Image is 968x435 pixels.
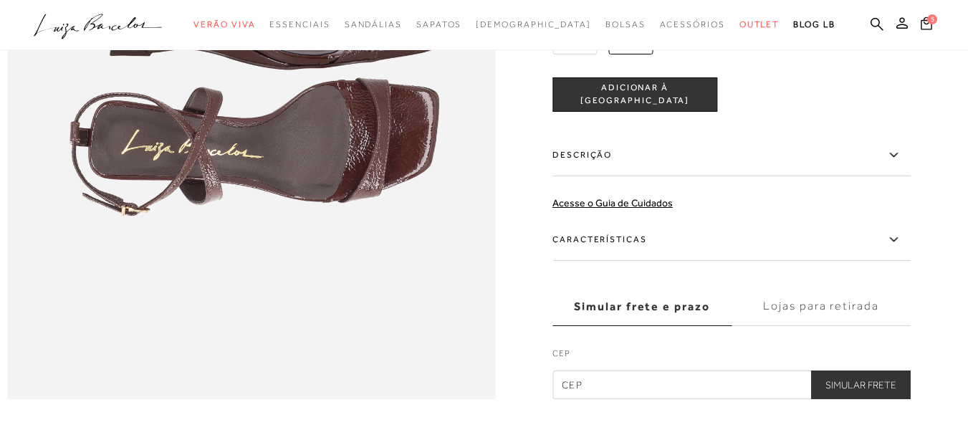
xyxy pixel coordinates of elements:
button: ADICIONAR À [GEOGRAPHIC_DATA] [552,77,717,112]
label: Descrição [552,135,911,176]
input: CEP [552,371,911,399]
span: Verão Viva [193,19,255,29]
span: Outlet [739,19,780,29]
label: Lojas para retirada [732,287,911,326]
a: BLOG LB [793,11,835,38]
label: Simular frete e prazo [552,287,732,326]
a: categoryNavScreenReaderText [269,11,330,38]
span: ADICIONAR À [GEOGRAPHIC_DATA] [553,82,717,107]
a: noSubCategoriesText [476,11,591,38]
span: BLOG LB [793,19,835,29]
a: Acesse o Guia de Cuidados [552,197,673,209]
span: Essenciais [269,19,330,29]
a: categoryNavScreenReaderText [660,11,725,38]
a: categoryNavScreenReaderText [193,11,255,38]
label: CEP [552,347,911,367]
span: 5 [927,13,939,24]
span: Acessórios [660,19,725,29]
span: Sapatos [416,19,461,29]
span: [DEMOGRAPHIC_DATA] [476,19,591,29]
a: categoryNavScreenReaderText [416,11,461,38]
button: 5 [915,14,937,36]
span: Sandálias [345,19,402,29]
a: categoryNavScreenReaderText [605,11,646,38]
button: Simular Frete [811,371,911,399]
a: categoryNavScreenReaderText [739,11,780,38]
a: categoryNavScreenReaderText [345,11,402,38]
span: Bolsas [605,19,646,29]
label: Características [552,219,911,261]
